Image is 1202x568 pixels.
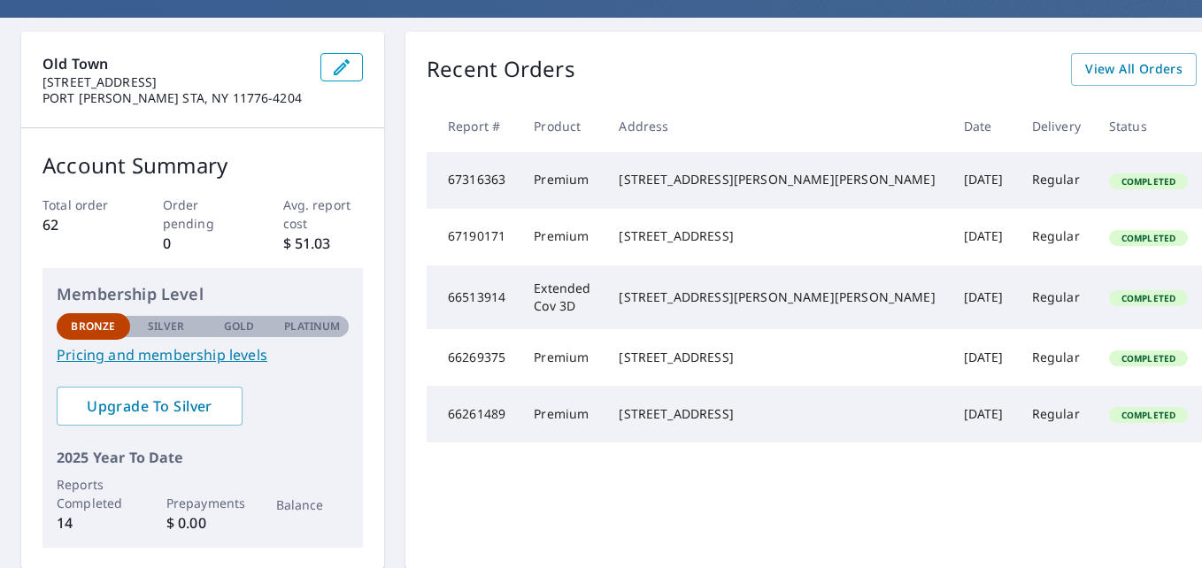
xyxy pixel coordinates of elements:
th: Delivery [1018,100,1095,152]
p: Account Summary [42,150,363,181]
a: Pricing and membership levels [57,344,349,365]
p: 0 [163,233,243,254]
td: [DATE] [950,329,1018,386]
p: Membership Level [57,282,349,306]
td: Extended Cov 3D [520,265,605,329]
p: old town [42,53,306,74]
td: [DATE] [950,209,1018,265]
td: Premium [520,152,605,209]
p: Balance [276,495,350,514]
p: 14 [57,512,130,533]
span: Completed [1111,352,1186,365]
p: Bronze [71,319,115,334]
p: Prepayments [166,494,240,512]
td: [DATE] [950,152,1018,209]
span: Completed [1111,409,1186,421]
p: Order pending [163,196,243,233]
p: Total order [42,196,123,214]
td: 66513914 [427,265,520,329]
p: Reports Completed [57,475,130,512]
p: $ 51.03 [283,233,364,254]
td: [DATE] [950,265,1018,329]
td: Regular [1018,329,1095,386]
td: Regular [1018,152,1095,209]
th: Status [1095,100,1202,152]
td: Premium [520,386,605,442]
div: [STREET_ADDRESS] [619,227,935,245]
p: Recent Orders [427,53,575,86]
td: Premium [520,209,605,265]
td: Regular [1018,209,1095,265]
p: Avg. report cost [283,196,364,233]
span: View All Orders [1085,58,1183,81]
div: [STREET_ADDRESS] [619,349,935,366]
th: Address [605,100,949,152]
td: 66269375 [427,329,520,386]
td: Regular [1018,386,1095,442]
div: [STREET_ADDRESS][PERSON_NAME][PERSON_NAME] [619,171,935,188]
th: Product [520,100,605,152]
p: Platinum [284,319,340,334]
th: Date [950,100,1018,152]
th: Report # [427,100,520,152]
span: Completed [1111,232,1186,244]
td: 66261489 [427,386,520,442]
p: Gold [224,319,254,334]
td: Regular [1018,265,1095,329]
div: [STREET_ADDRESS][PERSON_NAME][PERSON_NAME] [619,288,935,306]
p: $ 0.00 [166,512,240,533]
span: Upgrade To Silver [71,396,228,416]
p: Silver [148,319,185,334]
a: Upgrade To Silver [57,387,243,426]
p: [STREET_ADDRESS] [42,74,306,90]
td: 67316363 [427,152,520,209]
span: Completed [1111,175,1186,188]
div: [STREET_ADDRESS] [619,405,935,423]
a: View All Orders [1071,53,1197,86]
p: PORT [PERSON_NAME] STA, NY 11776-4204 [42,90,306,106]
p: 2025 Year To Date [57,447,349,468]
td: Premium [520,329,605,386]
td: 67190171 [427,209,520,265]
td: [DATE] [950,386,1018,442]
p: 62 [42,214,123,235]
span: Completed [1111,292,1186,304]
